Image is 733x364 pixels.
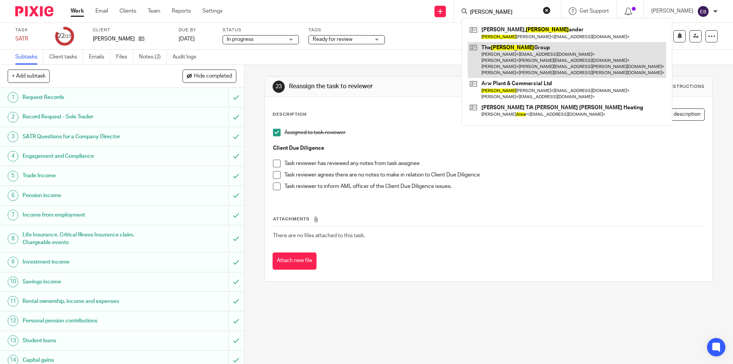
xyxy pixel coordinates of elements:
span: Get Support [580,8,609,14]
span: Attachments [273,217,310,221]
a: Client tasks [49,50,83,65]
div: 9 [8,257,18,267]
div: 11 [8,296,18,307]
h1: Personal pension contributions [23,315,155,327]
label: Due by [179,27,213,33]
h1: Request Records [23,92,155,103]
a: Files [116,50,133,65]
span: [DATE] [179,36,195,42]
a: Work [71,7,84,15]
button: + Add subtask [8,70,50,83]
a: Email [95,7,108,15]
div: 23 [273,81,285,93]
div: Instructions [668,84,705,90]
label: Task [15,27,46,33]
h1: Life Insurance, Critical Illness Insurance claim, Chargeable events [23,229,155,249]
h1: Income from employment [23,209,155,221]
h1: Reassign the task to reviewer [289,83,505,91]
div: 4 [8,151,18,162]
div: 1 [8,92,18,103]
a: Notes (2) [139,50,167,65]
a: Subtasks [15,50,44,65]
div: SATR [15,35,46,43]
div: 3 [8,131,18,142]
h1: Pension income [23,190,155,201]
a: Team [148,7,160,15]
span: Ready for review [313,37,352,42]
label: Client [93,27,169,33]
label: Status [223,27,299,33]
h1: SATR Questions for a Company Director [23,131,155,142]
a: Settings [202,7,223,15]
input: Search [469,9,538,16]
h1: Student loans [23,335,155,346]
button: Edit description [651,108,705,121]
span: There are no files attached to this task. [273,233,365,238]
div: 10 [8,277,18,287]
div: 6 [8,190,18,201]
p: Description [273,112,307,118]
h1: Record Request - Sole Trader [23,111,155,123]
p: [PERSON_NAME] [651,7,693,15]
button: Hide completed [182,70,236,83]
h1: Engagement and Compliance [23,150,155,162]
button: Clear [543,6,551,14]
label: Tags [308,27,385,33]
div: 2 [8,112,18,123]
div: 12 [8,315,18,326]
div: 8 [8,233,18,244]
a: Emails [89,50,110,65]
strong: Client Due Diligence [273,146,324,151]
div: 13 [8,335,18,346]
small: /27 [65,34,71,39]
span: In progress [227,37,253,42]
p: [PERSON_NAME] [93,35,135,43]
a: Audit logs [173,50,202,65]
h1: Trade Income [23,170,155,181]
h1: Rental ownership, income and expenses [23,296,155,307]
div: 22 [58,32,71,40]
p: Task reviewer agrees there are no notes to make in relation to Client Due Diligence [284,171,704,179]
h1: Investment income [23,256,155,268]
span: Hide completed [194,73,232,79]
div: 5 [8,171,18,181]
button: Attach new file [273,252,316,270]
a: Clients [119,7,136,15]
img: Pixie [15,6,53,16]
img: svg%3E [697,5,709,18]
h1: Savings income [23,276,155,288]
div: 7 [8,210,18,220]
p: Assigned to task reviewer [284,129,704,136]
p: Task reviewer to inform AML officer of the Client Due Diligence issues. [284,183,704,190]
a: Reports [172,7,191,15]
p: Task reviewer has reviewed any notes from task assignee [284,160,704,167]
